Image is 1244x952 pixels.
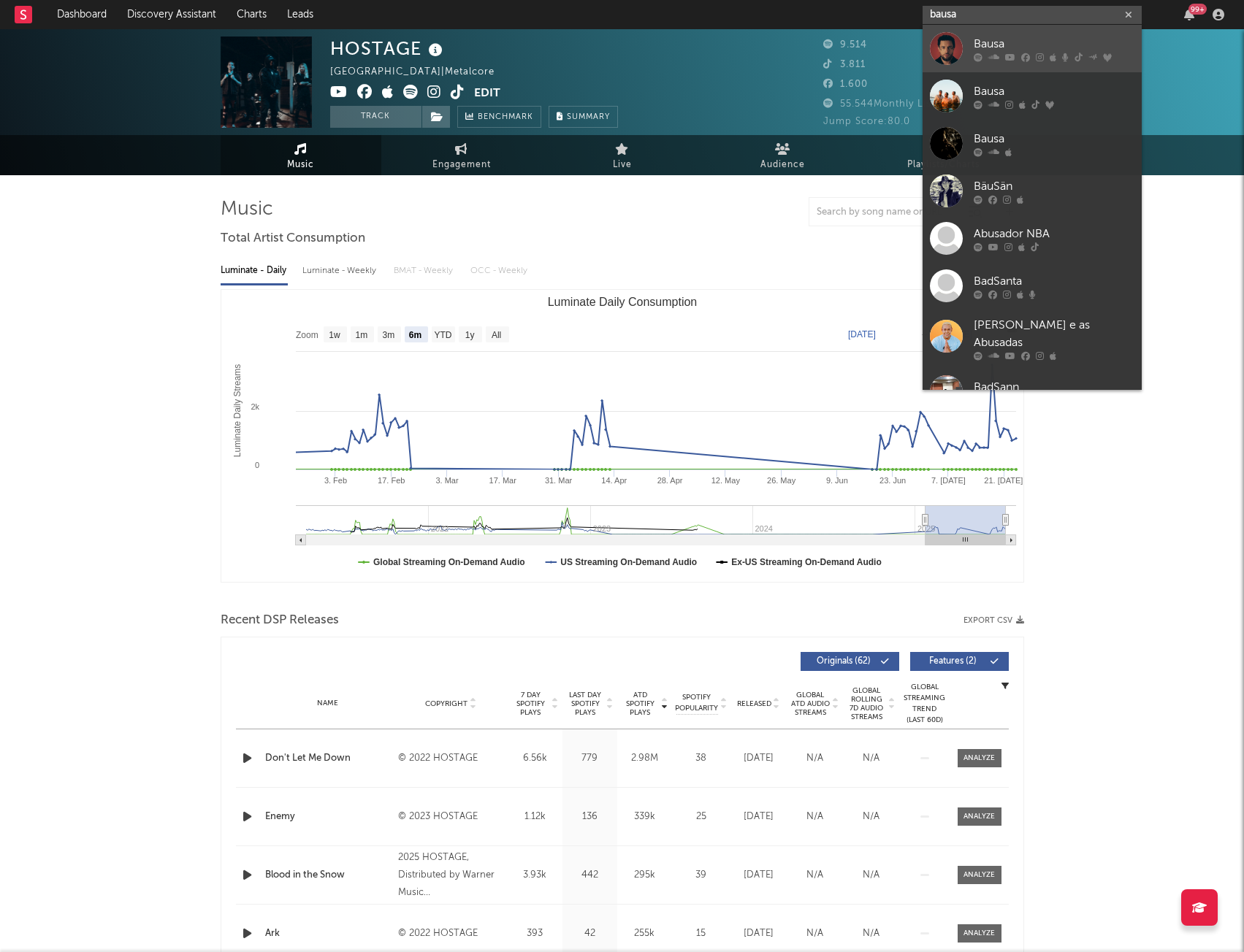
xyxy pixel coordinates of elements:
[265,751,392,766] a: Don't Let Me Down
[963,616,1024,625] button: Export CSV
[676,868,727,883] div: 39
[910,652,1009,671] button: Features(2)
[566,691,605,717] span: Last Day Spotify Plays
[823,117,910,126] span: Jump Score: 80.0
[613,156,632,174] span: Live
[511,751,559,766] div: 6.56k
[251,402,259,411] text: 2k
[974,177,1134,195] div: BäuSän
[511,868,559,883] div: 3.93k
[221,135,381,175] a: Music
[1184,9,1194,20] button: 99+
[923,368,1142,415] a: BadSann
[621,691,660,717] span: ATD Spotify Plays
[324,476,346,485] text: 3. Feb
[221,230,365,247] span: Total Artist Consumption
[923,215,1142,262] a: Abusador NBA
[265,868,392,883] a: Blood in the Snow
[847,868,896,883] div: N/A
[221,290,1023,582] svg: Luminate Daily Consumption
[478,109,533,126] span: Benchmark
[221,258,288,283] div: Luminate - Daily
[734,926,783,941] div: [DATE]
[790,868,839,883] div: N/A
[847,686,887,721] span: Global Rolling 7D Audio Streams
[974,225,1134,242] div: Abusador NBA
[790,691,831,717] span: Global ATD Audio Streams
[465,330,474,340] text: 1y
[847,751,896,766] div: N/A
[601,476,627,485] text: 14. Apr
[907,156,980,174] span: Playlists/Charts
[432,156,491,174] span: Engagement
[923,310,1142,368] a: [PERSON_NAME] e as Abusadas
[825,476,847,485] text: 9. Jun
[330,64,511,81] div: [GEOGRAPHIC_DATA] | Metalcore
[435,476,459,485] text: 3. Mar
[923,120,1142,167] a: Bausa
[903,682,947,726] div: Global Streaming Trend (Last 60D)
[923,25,1142,72] a: Bausa
[566,926,614,941] div: 42
[790,751,839,766] div: N/A
[1188,4,1207,15] div: 99 +
[511,691,550,717] span: 7 Day Spotify Plays
[547,296,697,308] text: Luminate Daily Consumption
[621,926,668,941] div: 255k
[330,106,421,128] button: Track
[879,476,906,485] text: 23. Jun
[984,476,1023,485] text: 21. [DATE]
[265,698,392,709] div: Name
[974,82,1134,100] div: Bausa
[457,106,541,128] a: Benchmark
[801,652,899,671] button: Originals(62)
[760,156,805,174] span: Audience
[734,868,783,883] div: [DATE]
[381,135,542,175] a: Engagement
[974,378,1134,396] div: BadSann
[676,810,727,824] div: 25
[265,810,392,824] a: Enemy
[330,37,446,61] div: HOSTAGE
[560,557,697,567] text: US Streaming On-Demand Audio
[621,810,668,824] div: 339k
[847,810,896,824] div: N/A
[711,476,740,485] text: 12. May
[378,476,405,485] text: 17. Feb
[823,60,866,69] span: 3.811
[408,330,421,340] text: 6m
[676,751,727,766] div: 38
[567,113,610,121] span: Summary
[767,476,796,485] text: 26. May
[425,699,468,708] span: Copyright
[823,80,868,89] span: 1.600
[737,699,771,708] span: Released
[549,106,618,128] button: Summary
[265,926,392,941] a: Ark
[302,258,379,283] div: Luminate - Weekly
[923,6,1142,24] input: Search for artists
[398,849,503,902] div: 2025 HOSTAGE, Distributed by Warner Music [GEOGRAPHIC_DATA]
[920,657,987,666] span: Features ( 2 )
[382,330,394,340] text: 3m
[566,810,614,824] div: 136
[398,925,503,943] div: © 2022 HOSTAGE
[974,35,1134,53] div: Bausa
[287,156,314,174] span: Music
[731,557,882,567] text: Ex-US Streaming On-Demand Audio
[974,130,1134,147] div: Bausa
[657,476,682,485] text: 28. Apr
[790,926,839,941] div: N/A
[974,317,1134,352] div: [PERSON_NAME] e as Abusadas
[221,612,339,629] span: Recent DSP Releases
[621,751,668,766] div: 2.98M
[542,135,703,175] a: Live
[434,330,451,340] text: YTD
[923,262,1142,310] a: BadSanta
[734,810,783,824] div: [DATE]
[703,135,863,175] a: Audience
[398,808,503,826] div: © 2023 HOSTAGE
